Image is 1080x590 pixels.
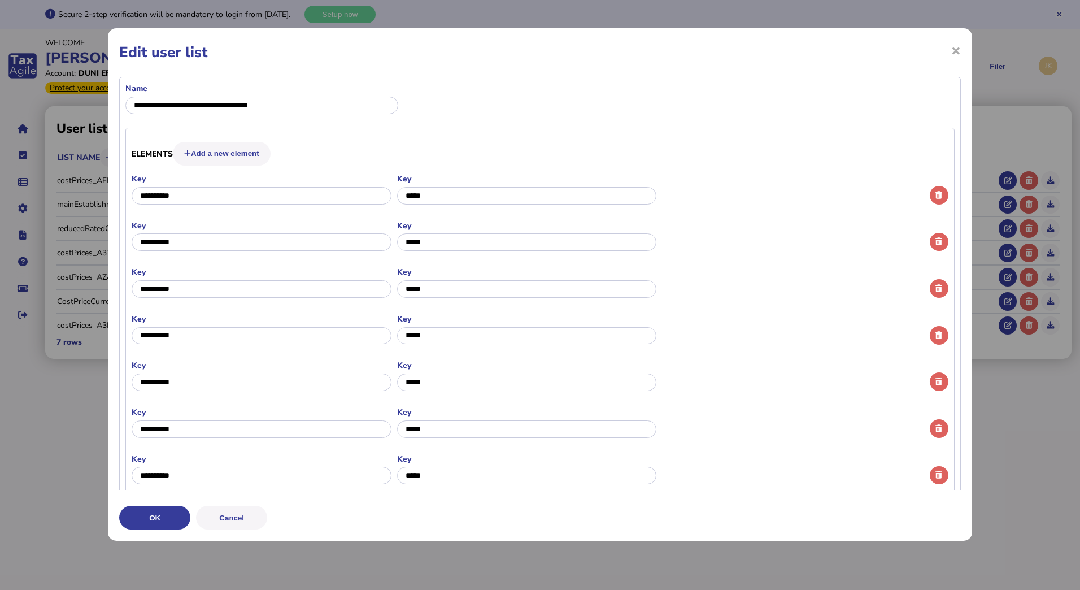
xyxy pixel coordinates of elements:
[132,360,391,371] label: Key
[132,314,391,324] label: Key
[397,314,657,324] label: Key
[397,407,657,418] label: Key
[119,506,190,530] button: OK
[132,220,391,231] label: Key
[196,506,267,530] button: Cancel
[173,142,271,166] button: Add a new element
[397,267,657,277] label: Key
[132,142,948,166] h3: Elements
[397,454,657,465] label: Key
[132,267,391,277] label: Key
[119,42,961,62] h1: Edit user list
[397,173,657,184] label: Key
[125,83,398,94] label: Name
[397,360,657,371] label: Key
[397,220,657,231] label: Key
[132,173,391,184] label: Key
[132,454,391,465] label: Key
[951,40,961,61] span: ×
[132,407,391,418] label: Key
